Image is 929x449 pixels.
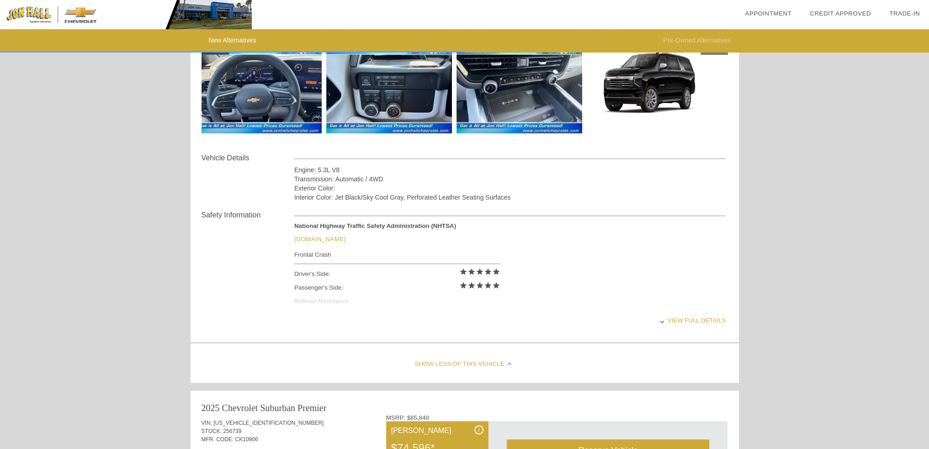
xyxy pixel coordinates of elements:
[294,267,500,281] div: Driver's Side:
[202,428,222,434] span: STOCK:
[223,428,241,434] span: 256739
[202,153,294,164] div: Vehicle Details
[297,401,326,414] div: Premier
[294,309,726,332] div: View full details
[889,10,920,17] a: Trade-In
[484,268,492,276] i: star
[294,174,726,184] div: Transmission: Automatic / 4WD
[202,401,296,414] div: 2025 Chevrolet Suburban
[467,281,476,290] i: star
[294,165,726,174] div: Engine: 5.3L V8
[457,39,582,133] img: 35.jpg
[476,281,484,290] i: star
[587,39,712,133] img: 1.jpg
[235,436,258,443] span: CK10906
[717,39,843,133] img: 3.jpg
[476,268,484,276] i: star
[202,436,234,443] span: MFR. CODE:
[467,268,476,276] i: star
[294,249,500,260] div: Frontal Crash
[294,222,456,229] strong: National Highway Traffic Safety Administration (NHTSA)
[202,210,294,221] div: Safety Information
[810,10,871,17] a: Credit Approved
[196,39,322,133] img: 31.jpg
[294,193,726,202] div: Interior Color: Jet Black/Sky Cool Gray, Perforated Leather Seating Surfaces
[459,281,467,290] i: star
[294,281,500,295] div: Passenger's Side:
[492,268,500,276] i: star
[202,420,212,426] span: VIN:
[191,346,739,383] div: Show Less of this Vehicle
[745,10,791,17] a: Appointment
[492,281,500,290] i: star
[484,281,492,290] i: star
[386,414,728,421] div: MSRP: $85,840
[294,236,346,243] a: [DOMAIN_NAME]
[294,184,726,193] div: Exterior Color:
[326,39,452,133] img: 33.jpg
[213,420,324,426] span: [US_VEHICLE_IDENTIFICATION_NUMBER]
[474,425,483,434] div: i
[391,425,483,436] div: [PERSON_NAME]
[459,268,467,276] i: star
